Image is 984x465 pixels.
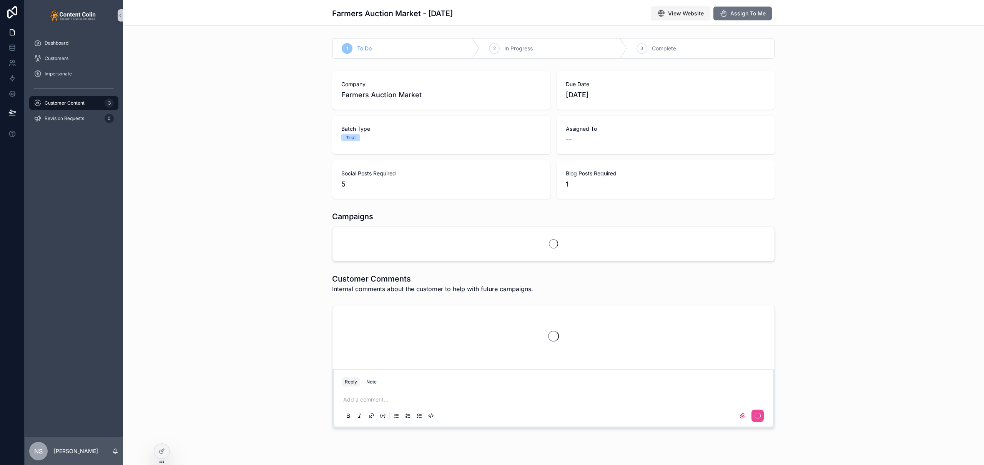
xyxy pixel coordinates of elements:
button: View Website [651,7,710,20]
button: Reply [342,377,360,387]
span: To Do [357,45,372,52]
span: Customer Content [45,100,85,106]
span: Social Posts Required [341,170,541,177]
span: 3 [640,45,643,52]
div: 3 [105,98,114,108]
span: Dashboard [45,40,68,46]
span: Revision Requests [45,115,84,122]
h1: Farmers Auction Market - [DATE] [332,8,453,19]
span: Blog Posts Required [566,170,766,177]
button: Assign To Me [713,7,772,20]
span: Complete [652,45,676,52]
span: 1 [346,45,348,52]
a: Dashboard [29,36,118,50]
img: App logo [50,9,98,22]
span: In Progress [504,45,533,52]
span: Company [341,80,541,88]
span: 1 [566,179,766,190]
div: 0 [105,114,114,123]
span: Assigned To [566,125,766,133]
span: Customers [45,55,68,62]
span: Due Date [566,80,766,88]
a: Impersonate [29,67,118,81]
span: Farmers Auction Market [341,90,541,100]
a: Customers [29,52,118,65]
span: [DATE] [566,90,766,100]
span: Batch Type [341,125,541,133]
span: View Website [668,10,704,17]
button: Note [363,377,380,387]
span: Impersonate [45,71,72,77]
p: [PERSON_NAME] [54,447,98,455]
span: 2 [493,45,496,52]
div: scrollable content [25,31,123,135]
div: Trial [346,134,356,141]
span: Assign To Me [730,10,766,17]
span: Internal comments about the customer to help with future campaigns. [332,284,533,293]
h1: Customer Comments [332,273,533,284]
span: NS [34,447,43,456]
span: -- [566,134,572,145]
h1: Campaigns [332,211,373,222]
span: 5 [341,179,541,190]
a: Revision Requests0 [29,112,118,125]
a: Customer Content3 [29,96,118,110]
div: Note [366,379,377,385]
